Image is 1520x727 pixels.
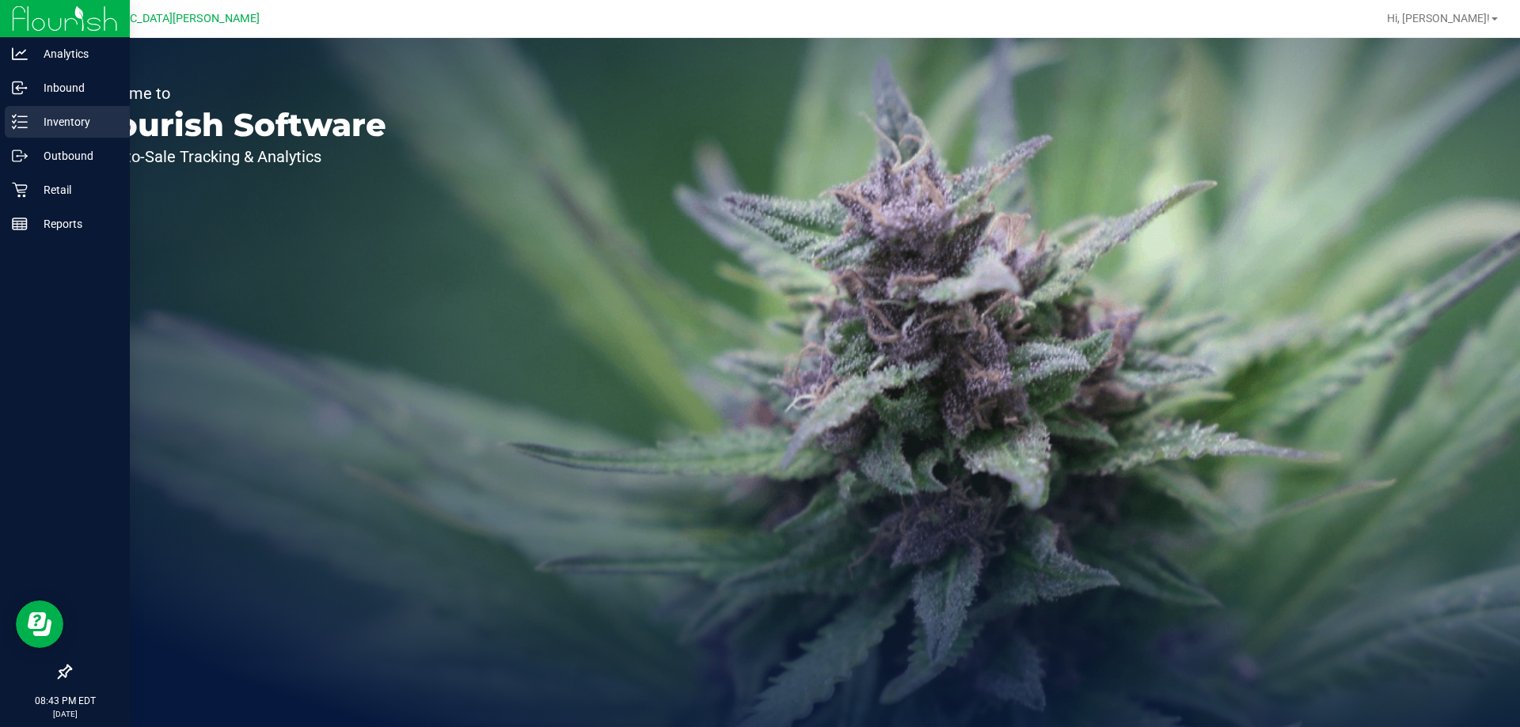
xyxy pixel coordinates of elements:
[64,12,260,25] span: [GEOGRAPHIC_DATA][PERSON_NAME]
[28,180,123,199] p: Retail
[28,78,123,97] p: Inbound
[16,600,63,648] iframe: Resource center
[12,80,28,96] inline-svg: Inbound
[28,112,123,131] p: Inventory
[12,216,28,232] inline-svg: Reports
[7,708,123,720] p: [DATE]
[12,114,28,130] inline-svg: Inventory
[12,148,28,164] inline-svg: Outbound
[1387,12,1490,25] span: Hi, [PERSON_NAME]!
[85,85,386,101] p: Welcome to
[12,182,28,198] inline-svg: Retail
[12,46,28,62] inline-svg: Analytics
[28,44,123,63] p: Analytics
[85,149,386,165] p: Seed-to-Sale Tracking & Analytics
[85,109,386,141] p: Flourish Software
[28,146,123,165] p: Outbound
[7,694,123,708] p: 08:43 PM EDT
[28,214,123,233] p: Reports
